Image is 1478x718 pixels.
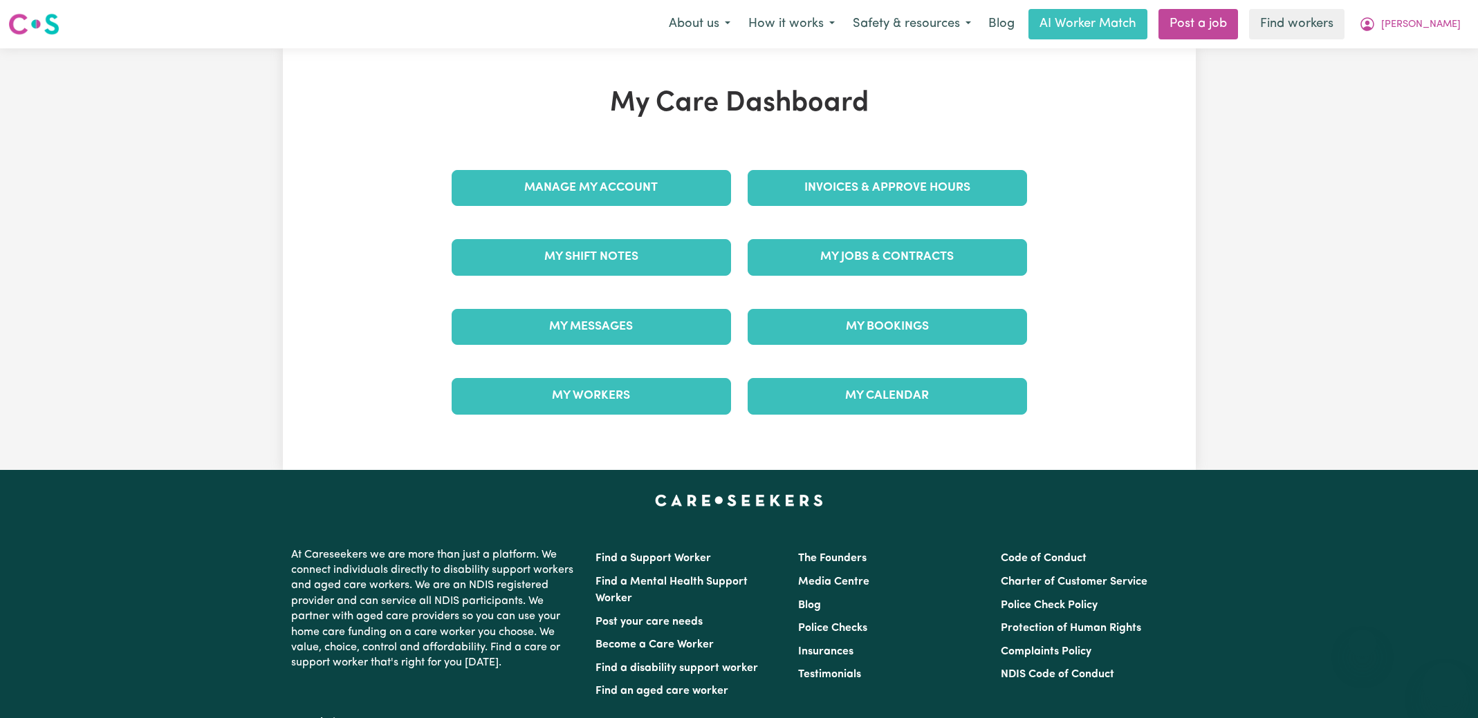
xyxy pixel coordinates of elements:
[844,10,980,39] button: Safety & resources
[655,495,823,506] a: Careseekers home page
[452,378,731,414] a: My Workers
[798,669,861,680] a: Testimonials
[452,309,731,345] a: My Messages
[291,542,579,677] p: At Careseekers we are more than just a platform. We connect individuals directly to disability su...
[8,12,59,37] img: Careseekers logo
[595,686,728,697] a: Find an aged care worker
[739,10,844,39] button: How it works
[798,600,821,611] a: Blog
[748,170,1027,206] a: Invoices & Approve Hours
[748,309,1027,345] a: My Bookings
[452,170,731,206] a: Manage My Account
[1381,17,1461,32] span: [PERSON_NAME]
[443,87,1035,120] h1: My Care Dashboard
[1423,663,1467,707] iframe: Button to launch messaging window
[595,576,748,604] a: Find a Mental Health Support Worker
[1350,10,1470,39] button: My Account
[1158,9,1238,39] a: Post a job
[748,378,1027,414] a: My Calendar
[798,623,867,634] a: Police Checks
[980,9,1023,39] a: Blog
[595,639,714,650] a: Become a Care Worker
[1028,9,1147,39] a: AI Worker Match
[1001,600,1098,611] a: Police Check Policy
[1001,646,1091,657] a: Complaints Policy
[1001,669,1114,680] a: NDIS Code of Conduct
[748,239,1027,275] a: My Jobs & Contracts
[798,553,867,564] a: The Founders
[452,239,731,275] a: My Shift Notes
[595,616,703,627] a: Post your care needs
[1249,9,1345,39] a: Find workers
[660,10,739,39] button: About us
[595,663,758,674] a: Find a disability support worker
[798,646,853,657] a: Insurances
[595,553,711,564] a: Find a Support Worker
[1001,553,1087,564] a: Code of Conduct
[798,576,869,587] a: Media Centre
[1001,576,1147,587] a: Charter of Customer Service
[1001,623,1141,634] a: Protection of Human Rights
[8,8,59,40] a: Careseekers logo
[1349,630,1376,657] iframe: Close message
